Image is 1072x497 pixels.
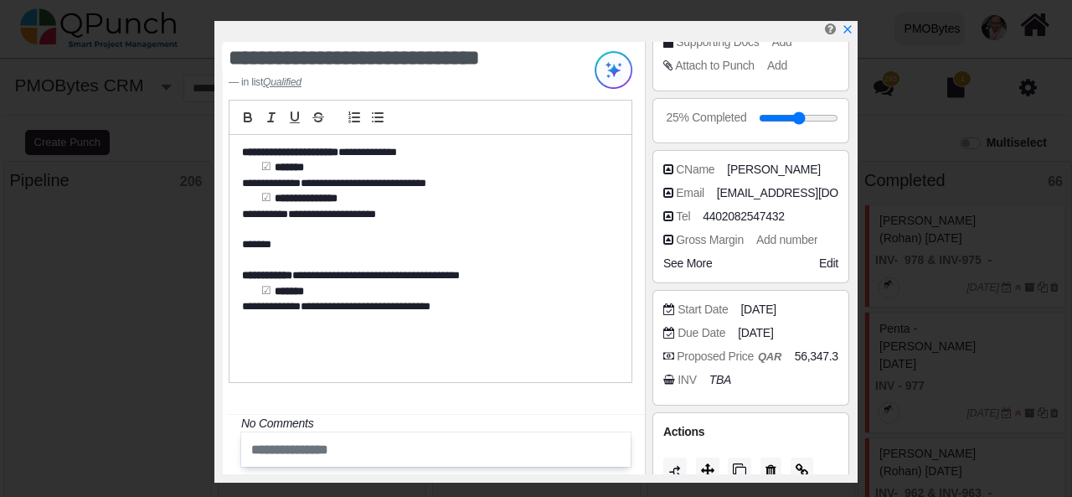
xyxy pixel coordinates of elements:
div: Gross Margin [676,231,744,249]
span: Edit [819,256,838,270]
cite: Source Title [263,76,301,88]
i: Edit Punch [825,23,836,35]
i: No Comments [241,417,313,430]
span: Mollie Newton [727,161,821,179]
span: Add [767,59,787,72]
div: Email [676,184,704,202]
footer: in list [229,75,561,90]
div: INV [678,371,697,389]
span: Add [772,35,792,49]
div: Due Date [678,324,725,342]
b: QAR [758,350,781,363]
button: Copy Link [791,458,813,484]
button: Move [696,458,719,484]
span: mollienewton@pentaconsulting.com [717,184,909,202]
div: Start Date [678,301,728,318]
i: TBA [709,373,731,386]
img: LaQAAAABJRU5ErkJggg== [668,465,683,479]
div: 25% Completed [667,109,747,127]
button: Duration should be greater than 1 day to split [663,458,687,484]
div: Proposed Price [677,348,786,365]
div: Supporting Docs [676,34,759,51]
span: 4402082547432 [703,208,785,225]
div: CName [676,161,714,179]
a: x [842,23,853,36]
svg: x [842,23,853,35]
span: 56,347.34 [795,348,845,365]
button: Copy [728,458,751,484]
span: [DATE] [740,301,776,318]
u: Qualified [263,76,301,88]
span: See More [663,256,712,270]
span: Add number [756,233,817,246]
img: Try writing with AI [595,51,632,89]
span: [DATE] [738,324,773,342]
div: Attach to Punch [675,57,755,75]
span: Actions [663,425,704,438]
button: Delete [760,458,781,484]
div: Tel [676,208,690,225]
